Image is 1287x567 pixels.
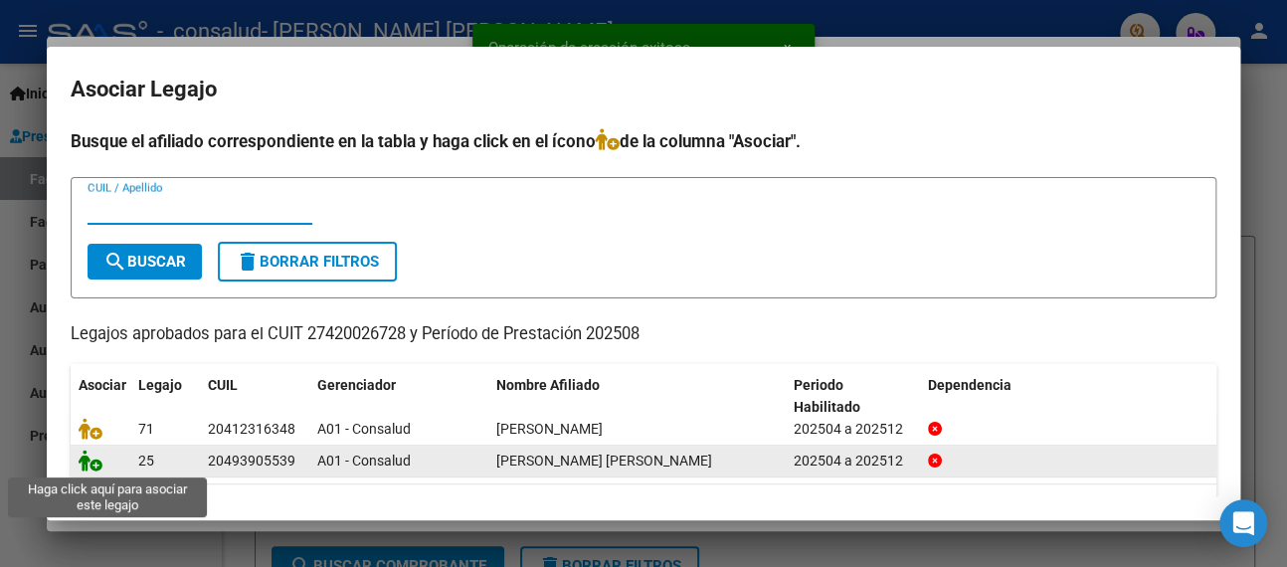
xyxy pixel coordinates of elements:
span: Borrar Filtros [236,253,379,271]
span: A01 - Consalud [317,453,411,469]
datatable-header-cell: Dependencia [920,364,1217,430]
span: CUIL [208,377,238,393]
datatable-header-cell: Legajo [130,364,200,430]
span: Buscar [103,253,186,271]
div: 202504 a 202512 [794,418,912,441]
p: Legajos aprobados para el CUIT 27420026728 y Período de Prestación 202508 [71,322,1216,347]
div: Open Intercom Messenger [1219,499,1267,547]
span: GIMENEZ MAXIMILIANO VALENTIN [496,453,712,469]
span: A01 - Consalud [317,421,411,437]
span: 25 [138,453,154,469]
div: 2 registros [71,484,1216,534]
datatable-header-cell: Gerenciador [309,364,488,430]
div: 20493905539 [208,450,295,472]
span: 71 [138,421,154,437]
datatable-header-cell: Asociar [71,364,130,430]
span: Gerenciador [317,377,396,393]
h2: Asociar Legajo [71,71,1216,108]
datatable-header-cell: Nombre Afiliado [488,364,786,430]
button: Buscar [88,244,202,280]
mat-icon: search [103,250,127,274]
span: Asociar [79,377,126,393]
button: Borrar Filtros [218,242,397,282]
span: Legajo [138,377,182,393]
datatable-header-cell: CUIL [200,364,309,430]
span: ATIENZA MATIAS JULIAN [496,421,603,437]
h4: Busque el afiliado correspondiente en la tabla y haga click en el ícono de la columna "Asociar". [71,128,1216,154]
div: 202504 a 202512 [794,450,912,472]
div: 20412316348 [208,418,295,441]
span: Nombre Afiliado [496,377,600,393]
datatable-header-cell: Periodo Habilitado [786,364,920,430]
mat-icon: delete [236,250,260,274]
span: Dependencia [928,377,1011,393]
span: Periodo Habilitado [794,377,860,416]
